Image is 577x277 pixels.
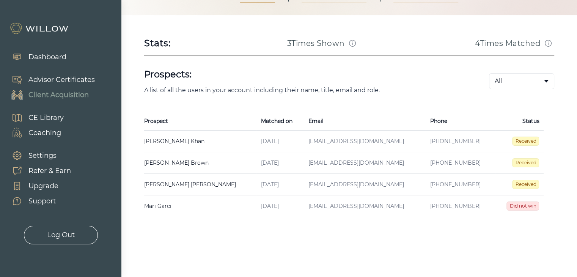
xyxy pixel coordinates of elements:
span: Received [512,137,539,146]
div: Refer & Earn [28,166,71,176]
h1: Prospects: [144,68,465,80]
div: Log Out [47,230,75,240]
span: Received [512,180,539,189]
td: [PHONE_NUMBER] [426,174,495,195]
th: Phone [426,112,495,131]
td: [DATE] [256,131,304,152]
a: Refer & Earn [4,163,71,178]
div: CE Library [28,113,64,123]
td: [DATE] [256,152,304,174]
td: [EMAIL_ADDRESS][DOMAIN_NAME] [304,131,426,152]
button: Match info [346,37,358,49]
th: Prospect [144,112,256,131]
td: [PERSON_NAME] Brown [144,152,256,174]
th: Email [304,112,426,131]
td: [DATE] [256,195,304,217]
a: Upgrade [4,178,71,194]
div: Client Acquisition [28,90,89,100]
span: All [495,77,502,86]
span: Received [512,158,539,167]
div: Upgrade [28,181,58,191]
td: [EMAIL_ADDRESS][DOMAIN_NAME] [304,152,426,174]
td: [DATE] [256,174,304,195]
td: [PHONE_NUMBER] [426,152,495,174]
td: [EMAIL_ADDRESS][DOMAIN_NAME] [304,195,426,217]
a: Advisor Certificates [4,72,95,87]
div: Support [28,196,56,206]
button: Match info [542,37,554,49]
div: Coaching [28,128,61,138]
th: Matched on [256,112,304,131]
h3: 4 Times Matched [475,38,541,49]
a: Settings [4,148,71,163]
a: Dashboard [4,49,66,65]
div: Stats: [144,37,171,49]
td: Mari Garci [144,195,256,217]
span: info-circle [545,40,552,47]
div: Dashboard [28,52,66,62]
img: Willow [9,22,70,35]
td: [EMAIL_ADDRESS][DOMAIN_NAME] [304,174,426,195]
a: Client Acquisition [4,87,95,102]
h3: 3 Times Shown [287,38,345,49]
td: [PERSON_NAME] Khan [144,131,256,152]
td: [PERSON_NAME] [PERSON_NAME] [144,174,256,195]
td: [PHONE_NUMBER] [426,195,495,217]
th: Status [495,112,544,131]
td: [PHONE_NUMBER] [426,131,495,152]
div: Advisor Certificates [28,75,95,85]
p: A list of all the users in your account including their name, title, email and role. [144,87,465,94]
span: caret-down [543,78,549,84]
span: Did not win [506,201,539,211]
a: CE Library [4,110,64,125]
span: info-circle [349,40,356,47]
div: Settings [28,151,57,161]
a: Coaching [4,125,64,140]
